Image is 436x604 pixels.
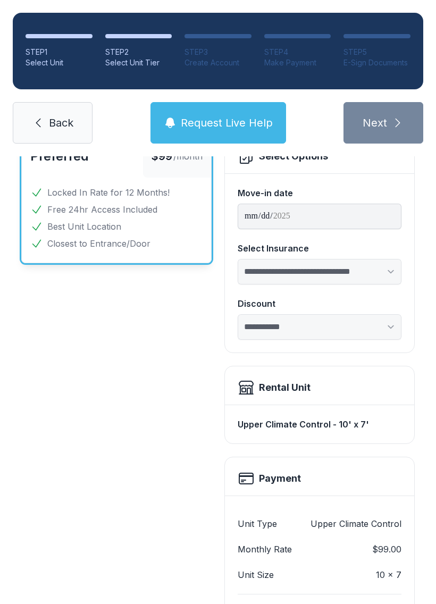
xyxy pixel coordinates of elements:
[264,47,331,57] div: STEP 4
[238,187,401,199] div: Move-in date
[363,115,387,130] span: Next
[49,115,73,130] span: Back
[47,220,121,233] span: Best Unit Location
[47,186,170,199] span: Locked In Rate for 12 Months!
[181,115,273,130] span: Request Live Help
[376,568,401,581] dd: 10 x 7
[372,543,401,556] dd: $99.00
[238,543,292,556] dt: Monthly Rate
[238,517,277,530] dt: Unit Type
[47,203,157,216] span: Free 24hr Access Included
[259,471,301,486] h2: Payment
[259,149,328,164] div: Select Options
[238,204,401,229] input: Move-in date
[152,149,172,164] span: $99
[47,237,150,250] span: Closest to Entrance/Door
[185,57,251,68] div: Create Account
[238,259,401,284] select: Select Insurance
[343,47,410,57] div: STEP 5
[311,517,401,530] dd: Upper Climate Control
[238,314,401,340] select: Discount
[105,57,172,68] div: Select Unit Tier
[105,47,172,57] div: STEP 2
[238,297,401,310] div: Discount
[238,568,274,581] dt: Unit Size
[238,242,401,255] div: Select Insurance
[259,380,311,395] div: Rental Unit
[30,148,89,164] span: Preferred
[26,57,93,68] div: Select Unit
[26,47,93,57] div: STEP 1
[238,414,401,435] div: Upper Climate Control - 10' x 7'
[173,150,203,163] span: /month
[185,47,251,57] div: STEP 3
[343,57,410,68] div: E-Sign Documents
[30,148,89,165] button: Preferred
[264,57,331,68] div: Make Payment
